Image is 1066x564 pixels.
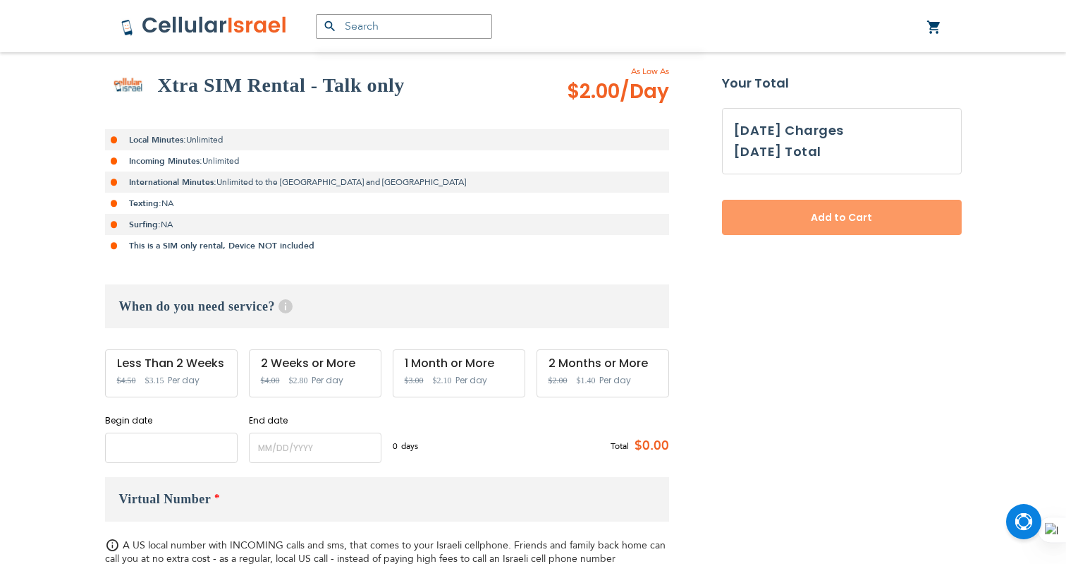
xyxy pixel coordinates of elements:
span: Help [278,299,293,313]
strong: Your Total [722,73,962,94]
span: /Day [620,78,669,106]
input: Search [316,14,492,39]
span: 0 [393,440,401,452]
h3: When do you need service? [105,284,669,328]
strong: Incoming Minutes: [129,155,202,167]
strong: Local Minutes: [129,134,186,145]
span: $2.00 [549,376,568,385]
div: Less Than 2 Weeks [117,357,226,370]
li: NA [105,214,669,235]
span: As Low As [529,65,669,78]
li: NA [105,193,669,214]
span: Virtual Number [119,492,212,506]
span: Per day [168,374,200,387]
span: $3.00 [405,376,424,385]
div: 2 Months or More [549,357,657,370]
span: Total [611,440,629,452]
span: $2.00 [567,78,669,106]
span: $2.80 [289,376,308,385]
strong: International Minutes: [129,176,216,188]
span: $1.40 [577,376,596,385]
li: Unlimited [105,150,669,172]
input: MM/DD/YYYY [105,433,238,463]
strong: This is a SIM only rental, Device NOT included [129,240,314,251]
span: $3.15 [145,376,164,385]
span: $4.00 [261,376,280,385]
strong: Texting: [129,198,161,209]
span: Per day [599,374,631,387]
strong: Surfing: [129,219,161,230]
input: MM/DD/YYYY [249,433,381,463]
h3: [DATE] Total [734,141,821,162]
span: Per day [455,374,487,387]
img: Cellular Israel Logo [121,16,288,37]
label: End date [249,414,381,427]
div: 2 Weeks or More [261,357,369,370]
span: days [401,440,418,452]
li: Unlimited to the [GEOGRAPHIC_DATA] and [GEOGRAPHIC_DATA] [105,172,669,193]
span: Per day [312,374,343,387]
div: 1 Month or More [405,357,513,370]
h2: Xtra SIM Rental - Talk only [158,71,405,100]
span: $4.50 [117,376,136,385]
h3: [DATE] Charges [734,120,950,141]
li: Unlimited [105,129,669,150]
img: Xtra SIM Rental - Talk only [105,62,151,108]
span: $2.10 [433,376,452,385]
span: $0.00 [629,436,669,457]
label: Begin date [105,414,238,427]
